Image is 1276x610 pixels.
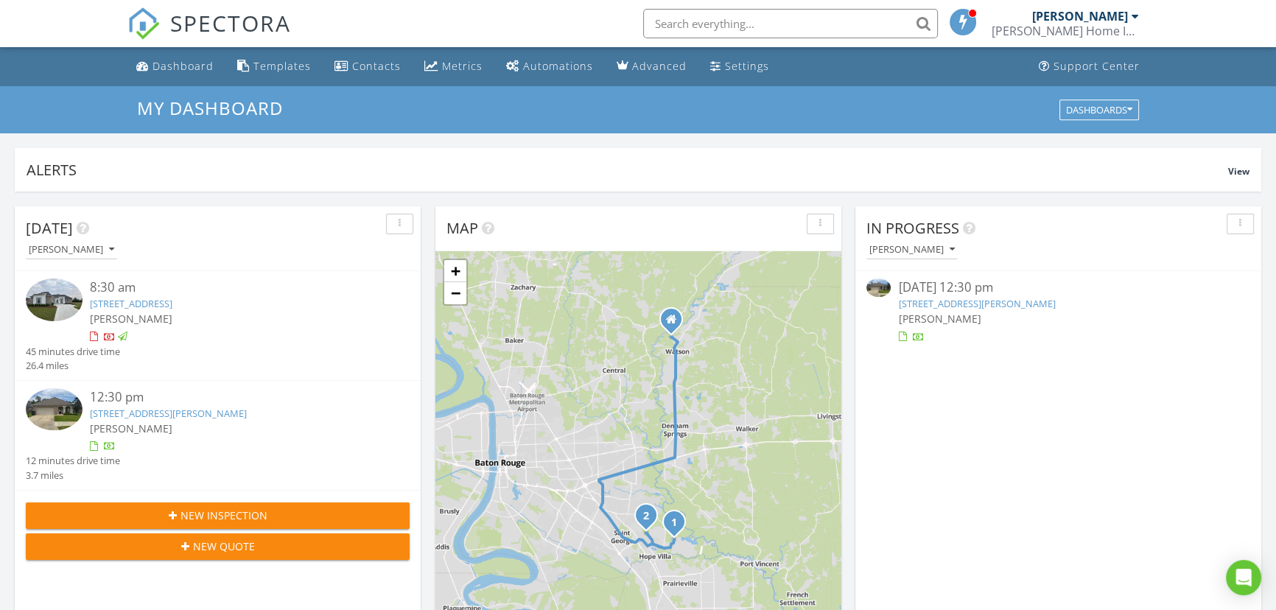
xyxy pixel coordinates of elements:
img: The Best Home Inspection Software - Spectora [127,7,160,40]
div: Settings [725,59,769,73]
a: Automations (Basic) [500,53,599,80]
button: [PERSON_NAME] [866,240,958,260]
div: [PERSON_NAME] [29,245,114,255]
div: Support Center [1054,59,1140,73]
span: [DATE] [26,218,73,238]
div: Olivier’s Home Inspections [992,24,1139,38]
span: New Inspection [180,508,267,523]
div: Dashboard [153,59,214,73]
div: 3.7 miles [26,469,120,483]
a: 12:30 pm [STREET_ADDRESS][PERSON_NAME] [PERSON_NAME] 12 minutes drive time 3.7 miles [26,388,410,483]
div: 17443 Waterloo Dr, Saint George, LA 70817 [646,515,655,524]
a: Dashboard [130,53,220,80]
button: New Quote [26,533,410,560]
a: Metrics [418,53,488,80]
div: 12:30 pm [90,388,378,407]
a: [STREET_ADDRESS] [90,297,172,310]
div: Open Intercom Messenger [1226,560,1261,595]
img: 9371308%2Fcover_photos%2FFwPwc8SgxWGvoj35N6j2%2Fsmall.jpg [26,388,83,430]
div: [DATE] 12:30 pm [898,278,1218,297]
div: [PERSON_NAME] [1032,9,1128,24]
div: Templates [253,59,311,73]
a: Zoom in [444,260,466,282]
a: Templates [231,53,317,80]
a: Support Center [1033,53,1146,80]
input: Search everything... [643,9,938,38]
div: Metrics [442,59,483,73]
div: 7666 Kripple K Rd, Denham Springs LA 70706 [671,319,680,328]
span: [PERSON_NAME] [898,312,981,326]
span: Map [446,218,478,238]
a: [DATE] 12:30 pm [STREET_ADDRESS][PERSON_NAME] [PERSON_NAME] [866,278,1250,344]
span: View [1228,165,1249,178]
i: 1 [671,518,677,528]
a: Advanced [611,53,693,80]
span: In Progress [866,218,959,238]
div: Automations [523,59,593,73]
span: [PERSON_NAME] [90,421,172,435]
div: [PERSON_NAME] [869,245,955,255]
a: Zoom out [444,282,466,304]
div: Dashboards [1066,105,1132,115]
button: Dashboards [1059,99,1139,120]
a: Contacts [329,53,407,80]
button: New Inspection [26,502,410,529]
a: [STREET_ADDRESS][PERSON_NAME] [90,407,247,420]
a: 8:30 am [STREET_ADDRESS] [PERSON_NAME] 45 minutes drive time 26.4 miles [26,278,410,373]
img: 9371308%2Fcover_photos%2FFwPwc8SgxWGvoj35N6j2%2Fsmall.jpg [866,278,891,297]
a: SPECTORA [127,20,291,51]
div: 45 minutes drive time [26,345,120,359]
div: Contacts [352,59,401,73]
a: Settings [704,53,775,80]
span: New Quote [193,539,255,554]
span: My Dashboard [137,96,283,120]
div: Advanced [632,59,687,73]
span: SPECTORA [170,7,291,38]
div: 8:30 am [90,278,378,297]
a: [STREET_ADDRESS][PERSON_NAME] [898,297,1055,310]
div: 26.4 miles [26,359,120,373]
span: [PERSON_NAME] [90,312,172,326]
div: 12 minutes drive time [26,454,120,468]
div: Alerts [27,160,1228,180]
i: 2 [643,511,649,522]
div: 9927 Oak Colony Dr, Baton Rouge, LA 70817 [674,522,683,530]
img: 9364765%2Fcover_photos%2FWN776D0xya6Px61Rc5ZH%2Fsmall.jpg [26,278,83,320]
button: [PERSON_NAME] [26,240,117,260]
